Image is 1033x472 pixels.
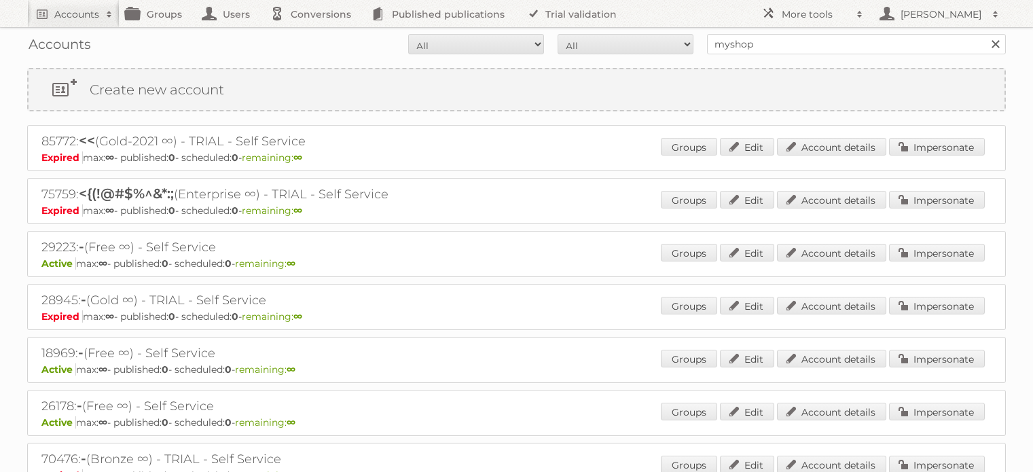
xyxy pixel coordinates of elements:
h2: 75759: (Enterprise ∞) - TRIAL - Self Service [41,185,517,203]
span: - [79,238,84,255]
strong: 0 [162,257,168,270]
p: max: - published: - scheduled: - [41,204,992,217]
strong: 0 [232,310,238,323]
strong: 0 [232,204,238,217]
a: Groups [661,350,717,367]
strong: ∞ [105,204,114,217]
strong: ∞ [98,363,107,376]
strong: 0 [232,151,238,164]
strong: ∞ [293,310,302,323]
a: Account details [777,297,886,314]
p: max: - published: - scheduled: - [41,257,992,270]
a: Edit [720,138,774,156]
p: max: - published: - scheduled: - [41,151,992,164]
h2: 70476: (Bronze ∞) - TRIAL - Self Service [41,450,517,468]
strong: ∞ [105,151,114,164]
span: Active [41,257,76,270]
span: Active [41,416,76,429]
span: - [77,397,82,414]
a: Impersonate [889,244,985,261]
strong: ∞ [98,257,107,270]
span: Expired [41,310,83,323]
h2: [PERSON_NAME] [897,7,985,21]
a: Account details [777,350,886,367]
a: Edit [720,403,774,420]
strong: ∞ [287,416,295,429]
a: Groups [661,297,717,314]
a: Impersonate [889,191,985,208]
a: Edit [720,244,774,261]
span: << [79,132,95,149]
span: <{(!@#$%^&*:; [79,185,174,202]
a: Create new account [29,69,1004,110]
h2: 26178: (Free ∞) - Self Service [41,397,517,415]
h2: 85772: (Gold-2021 ∞) - TRIAL - Self Service [41,132,517,150]
a: Account details [777,403,886,420]
span: remaining: [242,204,302,217]
strong: 0 [168,151,175,164]
strong: ∞ [98,416,107,429]
p: max: - published: - scheduled: - [41,363,992,376]
span: Expired [41,151,83,164]
p: max: - published: - scheduled: - [41,310,992,323]
a: Groups [661,138,717,156]
span: Active [41,363,76,376]
strong: 0 [162,363,168,376]
strong: ∞ [293,151,302,164]
span: remaining: [235,257,295,270]
a: Edit [720,191,774,208]
h2: 18969: (Free ∞) - Self Service [41,344,517,362]
span: - [78,344,84,361]
strong: 0 [168,204,175,217]
a: Impersonate [889,403,985,420]
h2: 28945: (Gold ∞) - TRIAL - Self Service [41,291,517,309]
a: Impersonate [889,297,985,314]
h2: More tools [782,7,850,21]
a: Groups [661,244,717,261]
a: Account details [777,244,886,261]
strong: ∞ [105,310,114,323]
a: Groups [661,191,717,208]
strong: 0 [225,416,232,429]
a: Groups [661,403,717,420]
strong: ∞ [293,204,302,217]
a: Account details [777,191,886,208]
a: Edit [720,350,774,367]
strong: ∞ [287,363,295,376]
span: remaining: [235,416,295,429]
h2: 29223: (Free ∞) - Self Service [41,238,517,256]
span: remaining: [242,151,302,164]
a: Edit [720,297,774,314]
strong: 0 [168,310,175,323]
strong: 0 [225,363,232,376]
a: Impersonate [889,350,985,367]
span: Expired [41,204,83,217]
strong: ∞ [287,257,295,270]
span: - [81,291,86,308]
p: max: - published: - scheduled: - [41,416,992,429]
h2: Accounts [54,7,99,21]
strong: 0 [162,416,168,429]
span: remaining: [235,363,295,376]
a: Impersonate [889,138,985,156]
span: - [81,450,86,467]
strong: 0 [225,257,232,270]
span: remaining: [242,310,302,323]
a: Account details [777,138,886,156]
